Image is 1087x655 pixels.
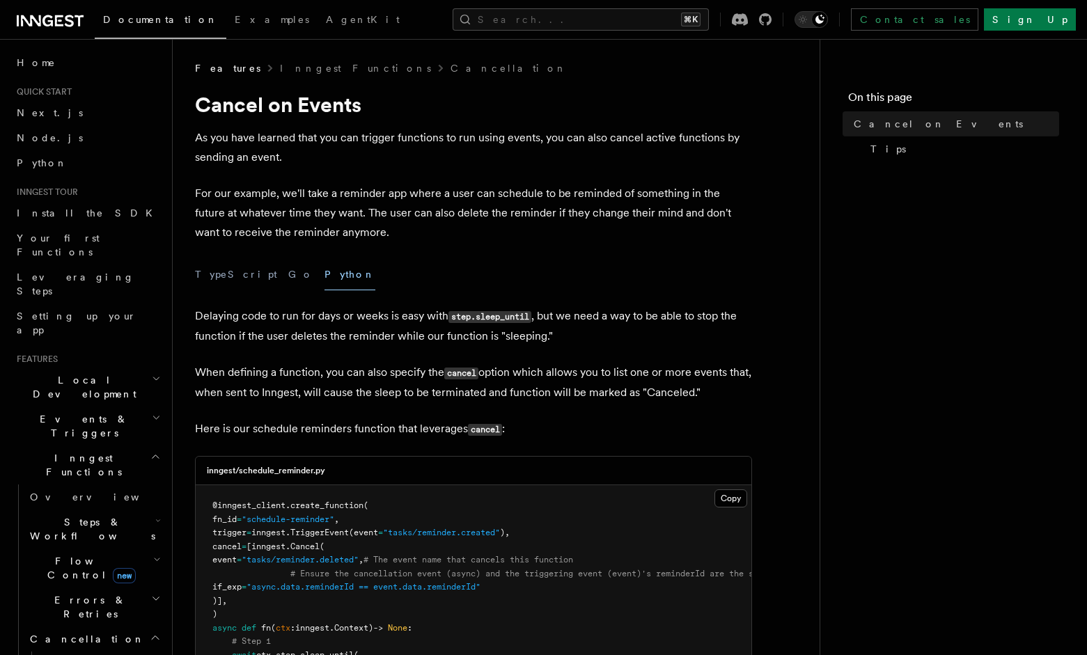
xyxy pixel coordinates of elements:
[24,626,164,652] button: Cancellation
[242,582,247,592] span: =
[326,14,400,25] span: AgentKit
[95,4,226,39] a: Documentation
[212,514,237,524] span: fn_id
[444,368,478,379] code: cancel
[318,4,408,38] a: AgentKit
[212,596,227,606] span: )],
[17,310,136,336] span: Setting up your app
[17,56,56,70] span: Home
[795,11,828,28] button: Toggle dark mode
[320,542,324,551] span: (
[271,623,276,633] span: (
[17,132,83,143] span: Node.js
[276,623,290,633] span: ctx
[212,555,237,565] span: event
[247,528,251,537] span: =
[363,555,573,565] span: # The event name that cancels this function
[232,636,271,646] span: # Step 1
[195,306,752,346] p: Delaying code to run for days or weeks is easy with , but we need a way to be able to stop the fu...
[11,265,164,303] a: Leveraging Steps
[870,142,906,156] span: Tips
[286,500,290,510] span: .
[226,4,318,38] a: Examples
[290,500,363,510] span: create_function
[451,61,568,75] a: Cancellation
[212,609,217,619] span: )
[11,451,150,479] span: Inngest Functions
[24,515,155,543] span: Steps & Workflows
[195,259,277,290] button: TypeScript
[11,407,164,445] button: Events & Triggers
[237,555,242,565] span: =
[103,14,218,25] span: Documentation
[11,50,164,75] a: Home
[334,623,373,633] span: Context)
[448,311,531,323] code: step.sleep_until
[865,136,1059,161] a: Tips
[195,128,752,167] p: As you have learned that you can trigger functions to run using events, you can also cancel activ...
[851,8,978,31] a: Contact sales
[453,8,709,31] button: Search...⌘K
[11,187,78,198] span: Inngest tour
[378,528,383,537] span: =
[290,542,320,551] span: Cancel
[242,514,334,524] span: "schedule-reminder"
[17,232,100,258] span: Your first Functions
[212,623,237,633] span: async
[17,271,134,297] span: Leveraging Steps
[113,568,136,583] span: new
[848,89,1059,111] h4: On this page
[359,555,363,565] span: ,
[500,528,510,537] span: ),
[11,86,72,97] span: Quick start
[854,117,1023,131] span: Cancel on Events
[363,500,368,510] span: (
[329,623,334,633] span: .
[11,445,164,484] button: Inngest Functions
[334,514,339,524] span: ,
[242,542,247,551] span: =
[212,500,286,510] span: @inngest_client
[848,111,1059,136] a: Cancel on Events
[24,554,153,582] span: Flow Control
[11,100,164,125] a: Next.js
[24,587,164,626] button: Errors & Retries
[11,125,164,150] a: Node.js
[247,542,290,551] span: [inngest.
[242,623,256,633] span: def
[24,593,151,621] span: Errors & Retries
[212,582,242,592] span: if_exp
[11,303,164,342] a: Setting up your app
[280,61,431,75] a: Inngest Functions
[295,623,329,633] span: inngest
[24,549,164,587] button: Flow Controlnew
[681,13,701,26] kbd: ⌘K
[11,368,164,407] button: Local Development
[237,514,242,524] span: =
[11,226,164,265] a: Your first Functions
[195,419,752,439] p: Here is our schedule reminders function that leverages :
[290,528,349,537] span: TriggerEvent
[17,107,83,118] span: Next.js
[11,373,152,401] span: Local Development
[383,528,500,537] span: "tasks/reminder.created"
[247,582,480,592] span: "async.data.reminderId == event.data.reminderId"
[407,623,412,633] span: :
[251,528,290,537] span: inngest.
[261,623,271,633] span: fn
[195,92,752,117] h1: Cancel on Events
[349,528,378,537] span: (event
[30,491,173,503] span: Overview
[11,412,152,440] span: Events & Triggers
[195,363,752,402] p: When defining a function, you can also specify the option which allows you to list one or more ev...
[373,623,383,633] span: ->
[24,632,145,646] span: Cancellation
[11,150,164,175] a: Python
[195,184,752,242] p: For our example, we'll take a reminder app where a user can schedule to be reminded of something ...
[24,484,164,510] a: Overview
[714,489,747,507] button: Copy
[207,465,325,476] h3: inngest/schedule_reminder.py
[984,8,1076,31] a: Sign Up
[388,623,407,633] span: None
[17,207,161,219] span: Install the SDK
